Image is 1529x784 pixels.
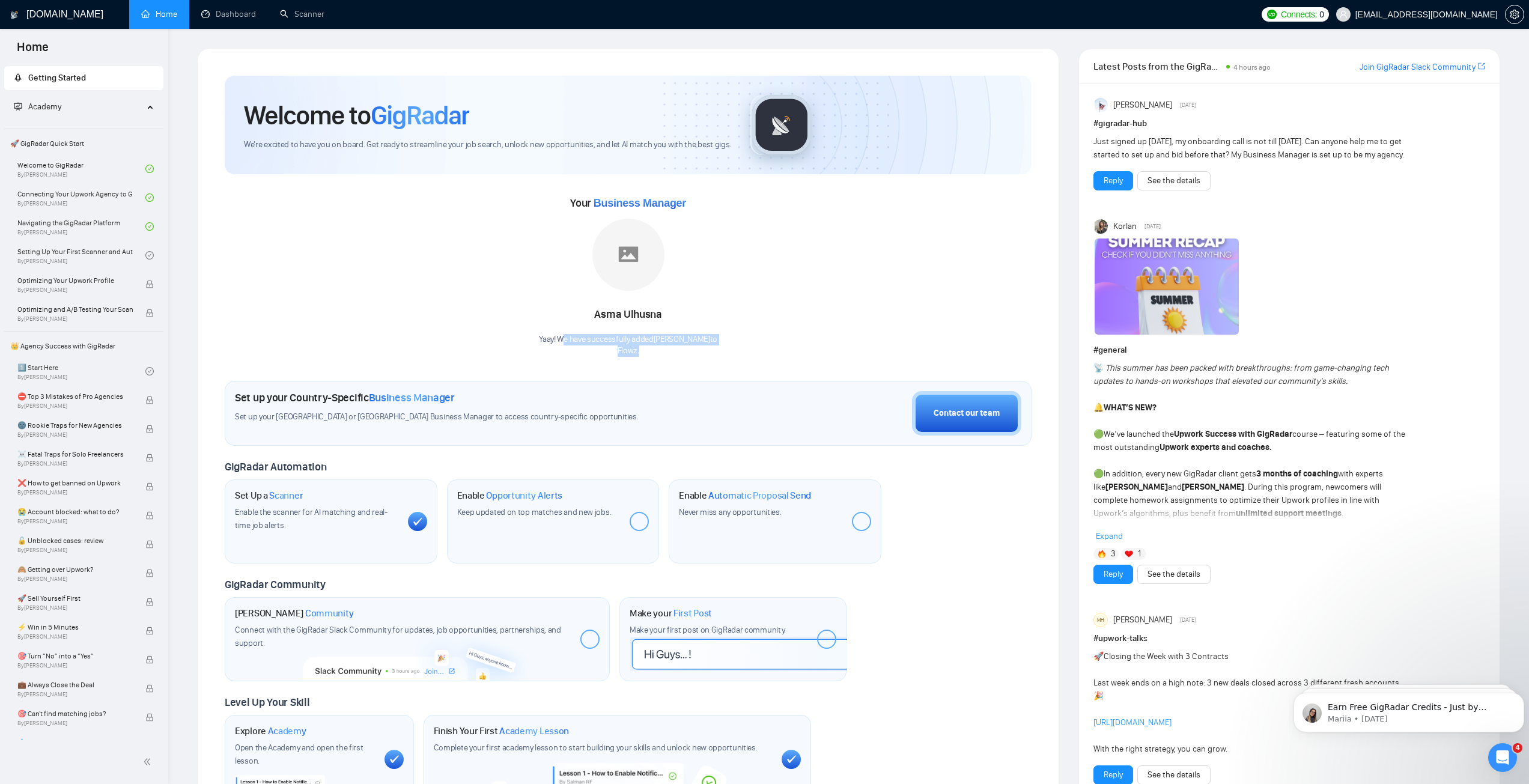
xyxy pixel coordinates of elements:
[1111,548,1116,560] span: 3
[17,633,133,640] span: By [PERSON_NAME]
[434,725,569,737] h1: Finish Your First
[235,607,354,619] h1: [PERSON_NAME]
[1148,174,1200,187] a: See the details
[5,132,162,156] span: 🚀 GigRadar Quick Start
[434,743,758,753] span: Complete your first academy lesson to start building your skills and unlock new opportunities.
[1148,568,1200,581] a: See the details
[14,73,22,82] span: rocket
[1093,59,1222,74] span: Latest Posts from the GigRadar Community
[141,9,177,19] a: homeHome
[570,196,686,210] span: Your
[912,391,1021,436] button: Contact our team
[17,448,133,460] span: ☠️ Fatal Traps for Solo Freelancers
[1095,239,1239,335] img: F09CV3P1UE7-Summer%20recap.png
[1138,548,1141,560] span: 1
[145,309,154,317] span: lock
[235,725,306,737] h1: Explore
[1093,469,1104,479] span: 🟢
[201,9,256,19] a: dashboardDashboard
[539,305,717,325] div: Asma Ulhusna
[17,720,133,727] span: By [PERSON_NAME]
[17,242,145,269] a: Setting Up Your First Scanner and Auto-BidderBy[PERSON_NAME]
[145,222,154,231] span: check-circle
[1095,219,1109,234] img: Korlan
[145,454,154,462] span: lock
[1160,442,1272,452] strong: Upwork experts and coaches.
[630,607,712,619] h1: Make your
[244,139,731,151] span: We're excited to have you on board. Get ready to streamline your job search, unlock new opportuni...
[1113,613,1172,627] span: [PERSON_NAME]
[1148,768,1200,782] a: See the details
[244,99,469,132] h1: Welcome to
[17,156,145,182] a: Welcome to GigRadarBy[PERSON_NAME]
[17,419,133,431] span: 🌚 Rookie Traps for New Agencies
[280,9,324,19] a: searchScanner
[1093,650,1406,756] div: Closing the Week with 3 Contracts Last week ends on a high note: 3 new deals closed across 3 diff...
[1180,615,1196,625] span: [DATE]
[17,275,133,287] span: Optimizing Your Upwork Profile
[14,102,61,112] span: Academy
[17,403,133,410] span: By [PERSON_NAME]
[268,725,306,737] span: Academy
[1093,135,1406,162] div: Just signed up [DATE], my onboarding call is not till [DATE]. Can anyone help me to get started t...
[486,490,562,502] span: Opportunity Alerts
[499,725,569,737] span: Academy Lesson
[235,391,455,404] h1: Set up your Country-Specific
[235,412,707,423] span: Set up your [GEOGRAPHIC_DATA] or [GEOGRAPHIC_DATA] Business Manager to access country-specific op...
[1478,61,1485,71] span: export
[17,506,133,518] span: 😭 Account blocked: what to do?
[145,511,154,520] span: lock
[145,627,154,635] span: lock
[1093,429,1104,439] span: 🟢
[1256,469,1338,479] strong: 3 months of coaching
[1093,403,1104,413] span: 🔔
[17,303,133,315] span: Optimizing and A/B Testing Your Scanner for Better Results
[17,708,133,720] span: 🎯 Can't find matching jobs?
[17,358,145,384] a: 1️⃣ Start HereBy[PERSON_NAME]
[1093,717,1172,728] a: [URL][DOMAIN_NAME]
[1093,651,1104,661] span: 🚀
[235,625,561,648] span: Connect with the GigRadar Slack Community for updates, job opportunities, partnerships, and support.
[1093,565,1133,584] button: Reply
[1093,344,1485,357] h1: # general
[752,95,812,155] img: gigradar-logo.png
[457,507,612,517] span: Keep updated on top matches and new jobs.
[1137,565,1211,584] button: See the details
[10,5,19,25] img: logo
[1267,10,1277,19] img: upwork-logo.png
[17,547,133,554] span: By [PERSON_NAME]
[1289,667,1529,752] iframe: Intercom notifications message
[235,743,363,766] span: Open the Academy and open the first lesson.
[17,489,133,496] span: By [PERSON_NAME]
[17,390,133,403] span: ⛔ Top 3 Mistakes of Pro Agencies
[1094,613,1107,627] div: MH
[225,696,309,709] span: Level Up Your Skill
[145,598,154,606] span: lock
[1180,100,1196,111] span: [DATE]
[1104,568,1123,581] a: Reply
[17,460,133,467] span: By [PERSON_NAME]
[1505,5,1524,24] button: setting
[630,625,786,635] span: Make your first post on GigRadar community.
[1137,171,1211,190] button: See the details
[145,396,154,404] span: lock
[1098,550,1106,558] img: 🔥
[17,431,133,439] span: By [PERSON_NAME]
[17,535,133,547] span: 🔓 Unblocked cases: review
[539,345,717,357] p: Flowz .
[1182,482,1244,492] strong: [PERSON_NAME]
[1093,363,1389,386] em: This summer has been packed with breakthroughs: from game-changing tech updates to hands-on works...
[1093,691,1104,701] span: 🎉
[235,507,388,530] span: Enable the scanner for AI matching and real-time job alerts.
[17,287,133,294] span: By [PERSON_NAME]
[679,490,811,502] h1: Enable
[17,564,133,576] span: 🙈 Getting over Upwork?
[1478,61,1485,72] a: export
[1233,63,1271,71] span: 4 hours ago
[145,684,154,693] span: lock
[269,490,303,502] span: Scanner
